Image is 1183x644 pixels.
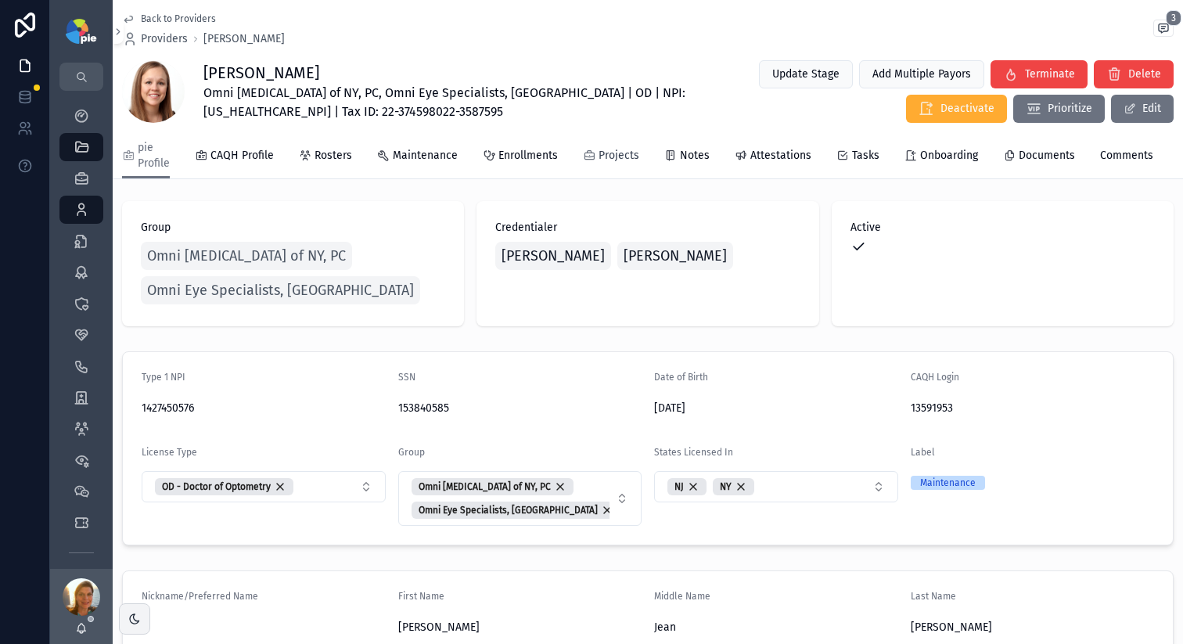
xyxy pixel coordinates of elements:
span: States Licensed In [654,447,733,458]
a: Notes [664,142,710,173]
a: CAQH Profile [195,142,274,173]
a: Tasks [836,142,879,173]
span: [DATE] [654,401,898,416]
button: Delete [1094,60,1174,88]
button: Select Button [654,471,898,502]
a: pie Profile [122,134,170,179]
span: Providers [141,31,188,47]
span: Documents [1019,148,1075,164]
span: 13591953 [911,401,1155,416]
span: NJ [674,480,684,493]
span: Attestations [750,148,811,164]
button: Unselect 158 [412,502,620,519]
a: Projects [583,142,639,173]
span: Nickname/Preferred Name [142,591,258,602]
span: Comments [1100,148,1153,164]
button: Unselect 37 [155,478,293,495]
span: Label [911,447,935,458]
div: scrollable content [50,91,113,569]
a: Comments [1100,142,1153,173]
button: Add Multiple Payors [859,60,984,88]
span: Last Name [911,591,956,602]
span: Rosters [315,148,352,164]
a: Documents [1003,142,1075,173]
span: Omni Eye Specialists, [GEOGRAPHIC_DATA] [147,279,414,301]
span: Notes [680,148,710,164]
a: Rosters [299,142,352,173]
a: Maintenance [377,142,458,173]
span: Add Multiple Payors [872,67,971,82]
span: [PERSON_NAME] [624,245,727,267]
span: Deactivate [940,101,994,117]
button: Deactivate [906,95,1007,123]
span: Maintenance [393,148,458,164]
span: Back to Providers [141,13,216,25]
span: SSN [398,372,415,383]
span: Group [398,447,425,458]
button: Select Button [142,471,386,502]
span: Omni [MEDICAL_DATA] of NY, PC [419,480,551,493]
span: OD - Doctor of Optometry [162,480,271,493]
span: Credentialer [495,220,800,236]
button: Unselect 1 [713,478,754,495]
h1: [PERSON_NAME] [203,62,714,84]
a: Attestations [735,142,811,173]
button: Edit [1111,95,1174,123]
span: Enrollments [498,148,558,164]
span: Type 1 NPI [142,372,185,383]
a: Providers [122,31,188,47]
span: 153840585 [398,401,642,416]
span: [PERSON_NAME] [502,245,605,267]
span: CAQH Profile [210,148,274,164]
span: Date of Birth [654,372,708,383]
span: Group [141,220,445,236]
span: [PERSON_NAME] [911,620,1155,635]
span: Active [850,220,1155,236]
button: Prioritize [1013,95,1105,123]
span: NY [720,480,732,493]
span: [PERSON_NAME] [398,620,642,635]
a: Back to Providers [122,13,216,25]
span: Terminate [1025,67,1075,82]
button: Unselect 6 [667,478,707,495]
span: Tasks [852,148,879,164]
span: 3 [1166,10,1181,26]
span: Onboarding [920,148,978,164]
span: First Name [398,591,444,602]
a: [PERSON_NAME] [203,31,285,47]
span: Omni [MEDICAL_DATA] of NY, PC [147,245,346,267]
span: Omni [MEDICAL_DATA] of NY, PC, Omni Eye Specialists, [GEOGRAPHIC_DATA] | OD | NPI: [US_HEALTHCARE... [203,84,714,121]
button: Unselect 161 [412,478,574,495]
span: Projects [599,148,639,164]
span: Update Stage [772,67,840,82]
span: License Type [142,447,197,458]
button: Select Button [398,471,642,526]
a: Onboarding [904,142,978,173]
a: Omni [MEDICAL_DATA] of NY, PC [141,242,352,270]
img: App logo [66,19,96,44]
span: Omni Eye Specialists, [GEOGRAPHIC_DATA] [419,504,598,516]
span: Middle Name [654,591,710,602]
button: Terminate [991,60,1088,88]
a: Enrollments [483,142,558,173]
span: Jean [654,620,898,635]
div: Maintenance [920,476,976,490]
span: Delete [1128,67,1161,82]
button: Update Stage [759,60,853,88]
a: Omni Eye Specialists, [GEOGRAPHIC_DATA] [141,276,420,304]
span: pie Profile [138,140,170,171]
span: CAQH Login [911,372,959,383]
span: 1427450576 [142,401,386,416]
button: 3 [1153,20,1174,40]
span: Prioritize [1048,101,1092,117]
